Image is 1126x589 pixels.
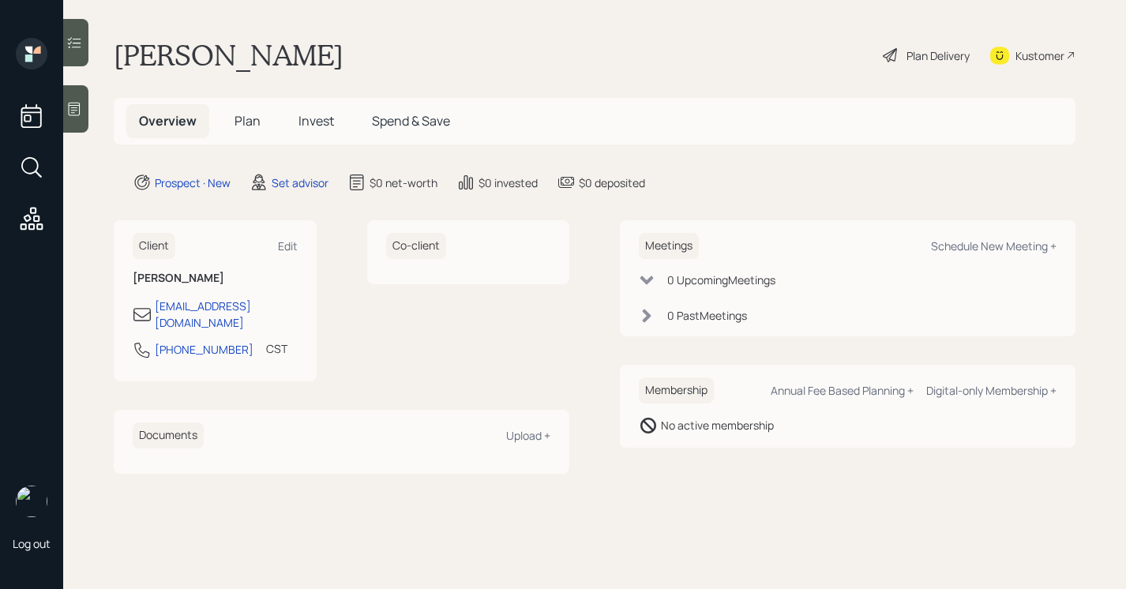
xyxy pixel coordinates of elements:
[479,174,538,191] div: $0 invested
[133,233,175,259] h6: Client
[926,383,1057,398] div: Digital-only Membership +
[639,377,714,403] h6: Membership
[133,272,298,285] h6: [PERSON_NAME]
[661,417,774,433] div: No active membership
[386,233,446,259] h6: Co-client
[272,174,328,191] div: Set advisor
[579,174,645,191] div: $0 deposited
[1015,47,1064,64] div: Kustomer
[639,233,699,259] h6: Meetings
[370,174,437,191] div: $0 net-worth
[13,536,51,551] div: Log out
[278,238,298,253] div: Edit
[771,383,914,398] div: Annual Fee Based Planning +
[139,112,197,129] span: Overview
[155,174,231,191] div: Prospect · New
[155,298,298,331] div: [EMAIL_ADDRESS][DOMAIN_NAME]
[667,272,775,288] div: 0 Upcoming Meeting s
[506,428,550,443] div: Upload +
[906,47,970,64] div: Plan Delivery
[266,340,287,357] div: CST
[16,486,47,517] img: retirable_logo.png
[235,112,261,129] span: Plan
[667,307,747,324] div: 0 Past Meeting s
[372,112,450,129] span: Spend & Save
[114,38,343,73] h1: [PERSON_NAME]
[155,341,253,358] div: [PHONE_NUMBER]
[133,422,204,448] h6: Documents
[298,112,334,129] span: Invest
[931,238,1057,253] div: Schedule New Meeting +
